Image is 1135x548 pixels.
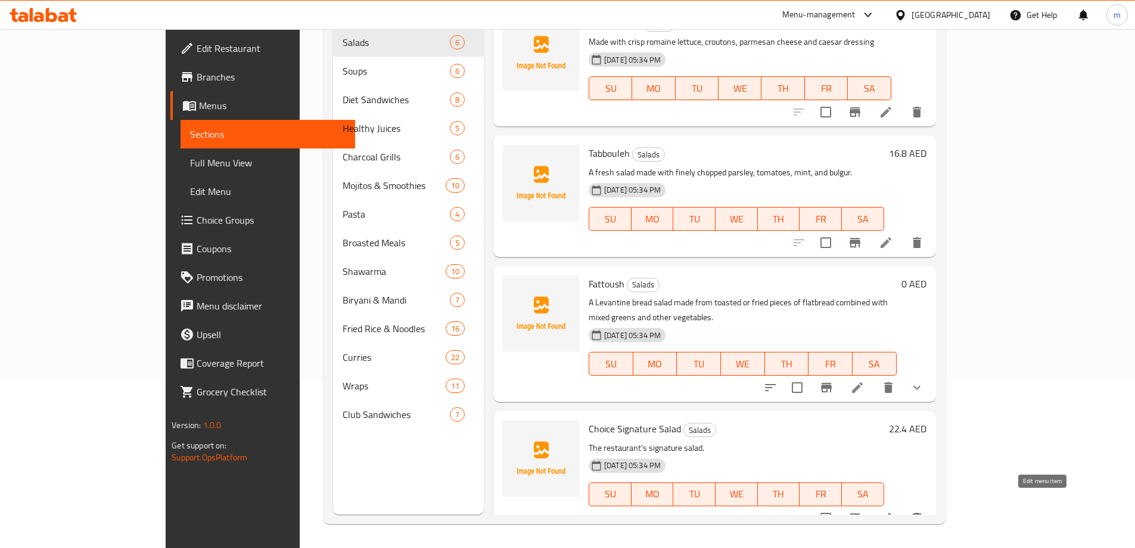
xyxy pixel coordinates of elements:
div: Soups6 [333,57,484,85]
p: A Levantine bread salad made from toasted or fried pieces of flatbread combined with mixed greens... [589,295,897,325]
span: SU [594,355,629,373]
span: SA [857,355,892,373]
button: SU [589,76,632,100]
button: TU [673,207,716,231]
span: TH [770,355,804,373]
span: [DATE] 05:34 PM [599,54,666,66]
button: SU [589,482,632,506]
div: items [450,35,465,49]
a: Edit menu item [879,236,893,250]
div: Mojitos & Smoothies10 [333,171,484,200]
button: TH [765,352,809,376]
span: [DATE] 05:34 PM [599,460,666,471]
span: 5 [450,123,464,134]
span: WE [720,210,753,228]
span: Coverage Report [197,356,346,370]
div: Fried Rice & Noodles [343,321,446,336]
span: 16 [446,323,464,335]
span: Tabbouleh [589,144,630,162]
span: 6 [450,66,464,77]
div: Curries22 [333,343,484,371]
button: delete [903,228,931,257]
button: MO [633,352,677,376]
button: FR [809,352,853,376]
span: 4 [450,209,464,220]
img: Choice Signature Salad [503,420,579,497]
span: Menu disclaimer [197,299,346,313]
button: Branch-specific-item [841,228,869,257]
span: Branches [197,70,346,84]
div: Club Sandwiches7 [333,400,484,429]
img: Caesar Salad [503,15,579,91]
button: WE [716,482,758,506]
a: Upsell [170,320,355,349]
span: Select to update [813,100,838,125]
span: [DATE] 05:34 PM [599,330,666,341]
span: Biryani & Mandi [343,293,450,307]
span: FR [804,485,837,503]
span: Version: [172,417,201,433]
div: items [450,293,465,307]
button: TH [761,76,804,100]
div: items [450,64,465,78]
span: WE [720,485,753,503]
div: items [446,264,465,278]
p: Made with crisp romaine lettuce, croutons, parmesan cheese and caesar dressing [589,35,891,49]
span: Broasted Meals [343,236,450,250]
span: FR [810,80,843,97]
button: TH [758,482,800,506]
span: Healthy Juices [343,121,450,135]
div: Curries [343,350,446,364]
span: Salads [627,278,659,292]
span: 1.0.0 [203,417,222,433]
button: TU [673,482,716,506]
div: Diet Sandwiches [343,92,450,107]
span: TU [682,355,716,373]
div: Soups [343,64,450,78]
span: 7 [450,409,464,420]
div: Pasta [343,207,450,221]
span: SA [847,485,879,503]
button: delete [903,98,931,126]
div: Charcoal Grills [343,150,450,164]
button: Branch-specific-item [841,98,869,126]
button: MO [632,207,674,231]
span: MO [637,80,670,97]
button: FR [805,76,848,100]
span: FR [813,355,848,373]
span: 10 [446,266,464,277]
div: Healthy Juices5 [333,114,484,143]
span: Sections [190,127,346,141]
a: Edit menu item [879,105,893,119]
button: SU [589,207,632,231]
a: Grocery Checklist [170,377,355,406]
svg: Show Choices [910,380,924,395]
div: items [446,321,465,336]
button: Branch-specific-item [841,504,869,532]
button: show more [903,373,931,402]
a: Promotions [170,263,355,292]
div: items [450,236,465,250]
button: WE [719,76,761,100]
div: items [450,121,465,135]
span: Choice Groups [197,213,346,227]
span: TH [763,485,795,503]
span: 6 [450,151,464,163]
div: Charcoal Grills6 [333,143,484,171]
span: WE [726,355,760,373]
h6: 21 AED [896,15,926,32]
img: Tabbouleh [503,145,579,221]
button: TH [758,207,800,231]
span: MO [636,485,669,503]
button: MO [632,76,675,100]
span: TU [680,80,714,97]
span: Edit Menu [190,184,346,199]
button: delete [874,373,903,402]
button: TU [677,352,721,376]
span: Coupons [197,242,346,256]
div: Broasted Meals5 [333,228,484,257]
span: Club Sandwiches [343,407,450,422]
span: Get support on: [172,438,226,453]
